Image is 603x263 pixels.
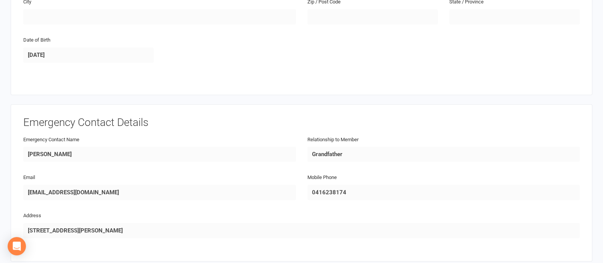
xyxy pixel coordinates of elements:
[307,136,359,144] label: Relationship to Member
[11,104,592,261] signed-waiver-collapsible-panel: waiver.signed_waiver_form_attributes.emergency_contact_details_title
[23,174,35,182] label: Email
[8,237,26,255] div: Open Intercom Messenger
[23,36,50,44] label: Date of Birth
[23,212,41,220] label: Address
[23,136,79,144] label: Emergency Contact Name
[23,117,580,129] h3: Emergency Contact Details
[307,174,337,182] label: Mobile Phone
